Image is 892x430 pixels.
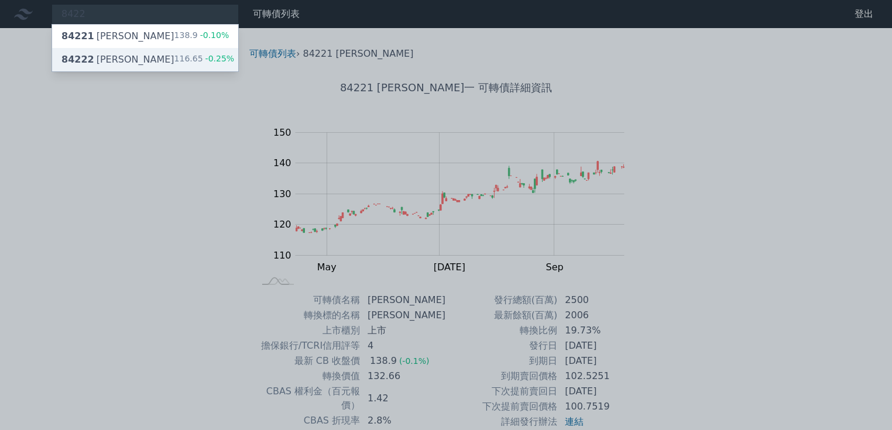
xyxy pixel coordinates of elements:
[61,53,174,67] div: [PERSON_NAME]
[61,29,174,43] div: [PERSON_NAME]
[203,54,235,63] span: -0.25%
[61,30,94,42] span: 84221
[198,30,229,40] span: -0.10%
[61,54,94,65] span: 84222
[174,53,235,67] div: 116.65
[174,29,229,43] div: 138.9
[52,48,238,71] a: 84222[PERSON_NAME] 116.65-0.25%
[52,25,238,48] a: 84221[PERSON_NAME] 138.9-0.10%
